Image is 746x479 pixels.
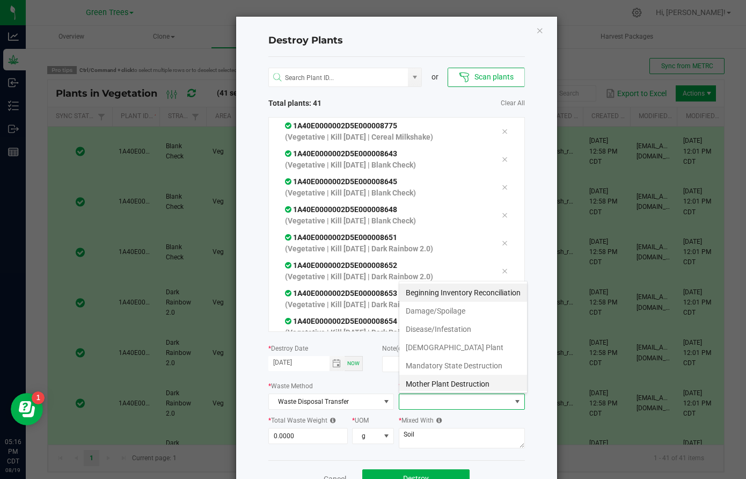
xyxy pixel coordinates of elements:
[352,416,369,425] label: UOM
[285,317,293,325] span: In Sync
[32,391,45,404] iframe: Resource center unread badge
[269,68,408,88] input: NO DATA FOUND
[285,299,486,310] p: (Vegetative | Kill [DATE] | Dark Rainbow 2.0)
[434,417,442,424] i: Description of non-plant material mixed in with destroyed plant material.
[330,356,345,371] span: Toggle calendar
[285,317,397,325] span: 1A40E0000002D5E000008654
[285,233,293,242] span: In Sync
[382,344,425,353] label: Note
[285,289,293,297] span: In Sync
[399,375,527,393] li: Mother Plant Destruction
[493,265,516,278] div: Remove tag
[285,289,397,297] span: 1A40E0000002D5E000008653
[285,205,397,214] span: 1A40E0000002D5E000008648
[327,417,335,424] i: The total weight of all destroyed plants, will be averaged before syncing to METRC.
[399,338,527,357] li: [DEMOGRAPHIC_DATA] Plant
[285,187,486,199] p: (Vegetative | Kill [DATE] | Blank Check)
[285,271,486,282] p: (Vegetative | Kill [DATE] | Dark Rainbow 2.0)
[285,261,293,270] span: In Sync
[11,393,43,425] iframe: Resource center
[285,215,486,227] p: (Vegetative | Kill [DATE] | Blank Check)
[493,209,516,222] div: Remove tag
[399,284,527,302] li: Beginning Inventory Reconciliation
[285,132,486,143] p: (Vegetative | Kill [DATE] | Cereal Milkshake)
[285,233,397,242] span: 1A40E0000002D5E000008651
[285,121,397,130] span: 1A40E0000002D5E000008775
[396,345,425,352] span: (optional)
[399,357,527,375] li: Mandatory State Destruction
[285,121,293,130] span: In Sync
[353,429,380,444] span: g
[268,344,308,353] label: Destroy Date
[285,243,486,255] p: (Vegetative | Kill [DATE] | Dark Rainbow 2.0)
[285,261,397,270] span: 1A40E0000002D5E000008652
[422,71,448,83] div: or
[285,205,293,214] span: In Sync
[493,237,516,250] div: Remove tag
[285,159,486,171] p: (Vegetative | Kill [DATE] | Blank Check)
[268,356,330,369] input: Date
[269,394,381,409] span: Waste Disposal Transfer
[285,177,397,186] span: 1A40E0000002D5E000008645
[493,125,516,138] div: Remove tag
[268,381,313,391] label: Waste Method
[399,302,527,320] li: Damage/Spoilage
[399,320,527,338] li: Disease/Infestation
[285,177,293,186] span: In Sync
[399,416,442,425] label: Mixed With
[285,149,293,158] span: In Sync
[285,149,397,158] span: 1A40E0000002D5E000008643
[347,360,360,366] span: Now
[285,327,486,338] p: (Vegetative | Kill [DATE] | Dark Rainbow 2.0)
[448,68,524,87] button: Scan plants
[493,181,516,194] div: Remove tag
[536,24,544,37] button: Close
[493,153,516,166] div: Remove tag
[268,34,525,48] h4: Destroy Plants
[268,98,397,109] span: Total plants: 41
[268,416,335,425] label: Total Waste Weight
[501,99,525,108] a: Clear All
